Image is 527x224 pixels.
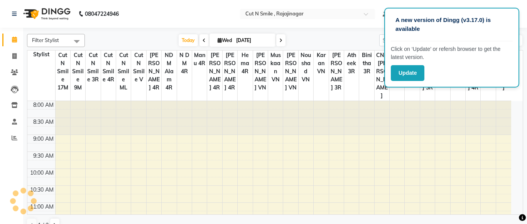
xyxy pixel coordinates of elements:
[283,51,298,93] span: [PERSON_NAME] VN
[116,51,131,93] span: Cut N Smile ML
[238,51,252,76] span: Hema 4R
[29,169,55,177] div: 10:00 AM
[299,51,313,84] span: Noushad VN
[359,51,374,76] span: Binitha 3R
[234,35,272,46] input: 2025-09-03
[56,51,70,93] span: Cut N Smile 17M
[29,186,55,194] div: 10:30 AM
[32,135,55,143] div: 9:00 AM
[379,34,447,46] input: Search Appointment
[101,51,116,84] span: Cut n Smile 4R
[395,16,508,33] p: A new version of Dingg (v3.17.0) is available
[27,51,55,59] div: Stylist
[86,51,100,84] span: Cut N Smile 3R
[32,118,55,126] div: 8:30 AM
[192,51,207,68] span: Manu 4R
[147,51,161,93] span: [PERSON_NAME] 4R
[268,51,283,84] span: Muskaan VN
[20,3,73,25] img: logo
[29,203,55,211] div: 11:00 AM
[162,51,176,93] span: NDM Alam 4R
[223,51,237,93] span: [PERSON_NAME] 4R
[207,51,222,93] span: [PERSON_NAME] 4R
[179,34,198,46] span: Today
[329,51,344,93] span: [PERSON_NAME] 3R
[71,51,85,93] span: Cut N Smile 9M
[391,65,424,81] button: Update
[85,3,119,25] b: 08047224946
[32,152,55,160] div: 9:30 AM
[391,45,513,61] p: Click on ‘Update’ or refersh browser to get the latest version.
[32,101,55,109] div: 8:00 AM
[375,51,389,101] span: CNS [PERSON_NAME]
[131,51,146,84] span: Cut N Smile V
[314,51,328,76] span: Karan VN
[32,37,59,43] span: Filter Stylist
[177,51,192,76] span: N D M 4R
[253,51,268,93] span: [PERSON_NAME] VN
[344,51,359,76] span: Atheek 3R
[216,37,234,43] span: Wed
